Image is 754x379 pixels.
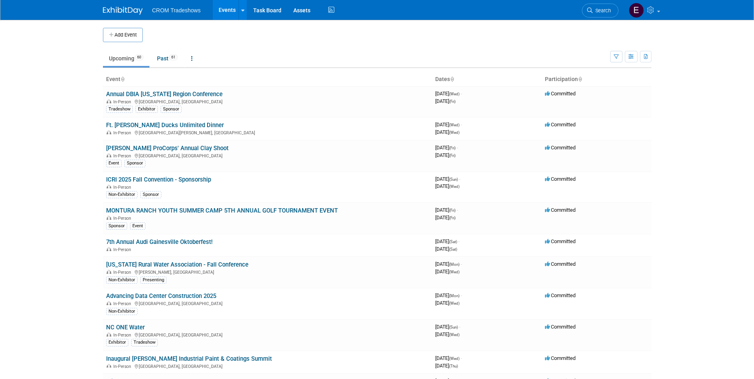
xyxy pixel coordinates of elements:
span: Committed [545,91,576,97]
span: Search [593,8,611,14]
a: Ft. [PERSON_NAME] Ducks Unlimited Dinner [106,122,224,129]
span: (Wed) [449,130,459,135]
a: [PERSON_NAME] ProCorps' Annual Clay Shoot [106,145,229,152]
span: [DATE] [435,355,462,361]
span: In-Person [113,364,134,369]
a: Past61 [151,51,184,66]
span: - [461,261,462,267]
span: [DATE] [435,300,459,306]
span: [DATE] [435,215,456,220]
a: Advancing Data Center Construction 2025 [106,292,216,300]
span: [DATE] [435,363,458,369]
span: [DATE] [435,98,456,104]
a: Sort by Event Name [120,76,124,82]
span: In-Person [113,153,134,159]
span: - [459,176,460,182]
a: 7th Annual Audi Gainesville Oktoberfest! [106,238,213,246]
a: ICRI 2025 Fall Convention - Sponsorship [106,176,211,183]
span: [DATE] [435,122,462,128]
span: (Sun) [449,325,458,329]
span: Committed [545,324,576,330]
span: In-Person [113,301,134,306]
span: [DATE] [435,183,459,189]
img: In-Person Event [107,247,111,251]
img: In-Person Event [107,270,111,274]
img: In-Person Event [107,130,111,134]
span: [DATE] [435,238,459,244]
span: Committed [545,145,576,151]
span: CROM Tradeshows [152,7,201,14]
img: In-Person Event [107,153,111,157]
span: - [461,292,462,298]
span: [DATE] [435,261,462,267]
span: [DATE] [435,331,459,337]
span: In-Person [113,185,134,190]
span: Committed [545,261,576,267]
img: Emily Williams [629,3,644,18]
span: (Wed) [449,270,459,274]
span: - [458,238,459,244]
span: (Sun) [449,177,458,182]
span: (Fri) [449,99,456,104]
span: - [459,324,460,330]
div: Presenting [140,277,167,284]
span: - [457,207,458,213]
span: (Thu) [449,364,458,368]
a: Sort by Start Date [450,76,454,82]
span: [DATE] [435,292,462,298]
span: (Fri) [449,216,456,220]
th: Dates [432,73,542,86]
a: Inaugural [PERSON_NAME] Industrial Paint & Coatings Summit [106,355,272,362]
th: Event [103,73,432,86]
span: [DATE] [435,91,462,97]
span: [DATE] [435,152,456,158]
div: Exhibitor [106,339,128,346]
div: [GEOGRAPHIC_DATA], [GEOGRAPHIC_DATA] [106,363,429,369]
span: In-Person [113,130,134,135]
span: (Wed) [449,356,459,361]
span: (Fri) [449,146,456,150]
span: Committed [545,238,576,244]
div: Sponsor [161,106,182,113]
div: [GEOGRAPHIC_DATA], [GEOGRAPHIC_DATA] [106,331,429,338]
span: (Wed) [449,92,459,96]
img: In-Person Event [107,185,111,189]
div: Sponsor [106,222,127,230]
span: [DATE] [435,269,459,275]
img: In-Person Event [107,301,111,305]
span: - [461,355,462,361]
div: [GEOGRAPHIC_DATA], [GEOGRAPHIC_DATA] [106,152,429,159]
button: Add Event [103,28,143,42]
span: 60 [135,54,143,60]
span: [DATE] [435,176,460,182]
span: [DATE] [435,324,460,330]
span: (Wed) [449,184,459,189]
img: In-Person Event [107,364,111,368]
span: In-Person [113,333,134,338]
span: In-Person [113,99,134,104]
a: Annual DBIA [US_STATE] Region Conference [106,91,223,98]
div: [GEOGRAPHIC_DATA], [GEOGRAPHIC_DATA] [106,98,429,104]
div: Non-Exhibitor [106,191,138,198]
span: [DATE] [435,129,459,135]
span: - [461,122,462,128]
span: In-Person [113,216,134,221]
span: (Mon) [449,294,459,298]
img: In-Person Event [107,333,111,336]
span: (Fri) [449,208,456,213]
span: (Wed) [449,333,459,337]
span: [DATE] [435,207,458,213]
th: Participation [542,73,651,86]
span: - [457,145,458,151]
span: Committed [545,207,576,213]
div: Tradeshow [106,106,133,113]
a: MONTURA RANCH YOUTH SUMMER CAMP 5TH ANNUAL GOLF TOURNAMENT EVENT [106,207,338,214]
img: In-Person Event [107,216,111,220]
span: [DATE] [435,145,458,151]
span: In-Person [113,247,134,252]
div: [GEOGRAPHIC_DATA], [GEOGRAPHIC_DATA] [106,300,429,306]
div: Non-Exhibitor [106,308,138,315]
span: (Sat) [449,240,457,244]
span: (Mon) [449,262,459,267]
img: ExhibitDay [103,7,143,15]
